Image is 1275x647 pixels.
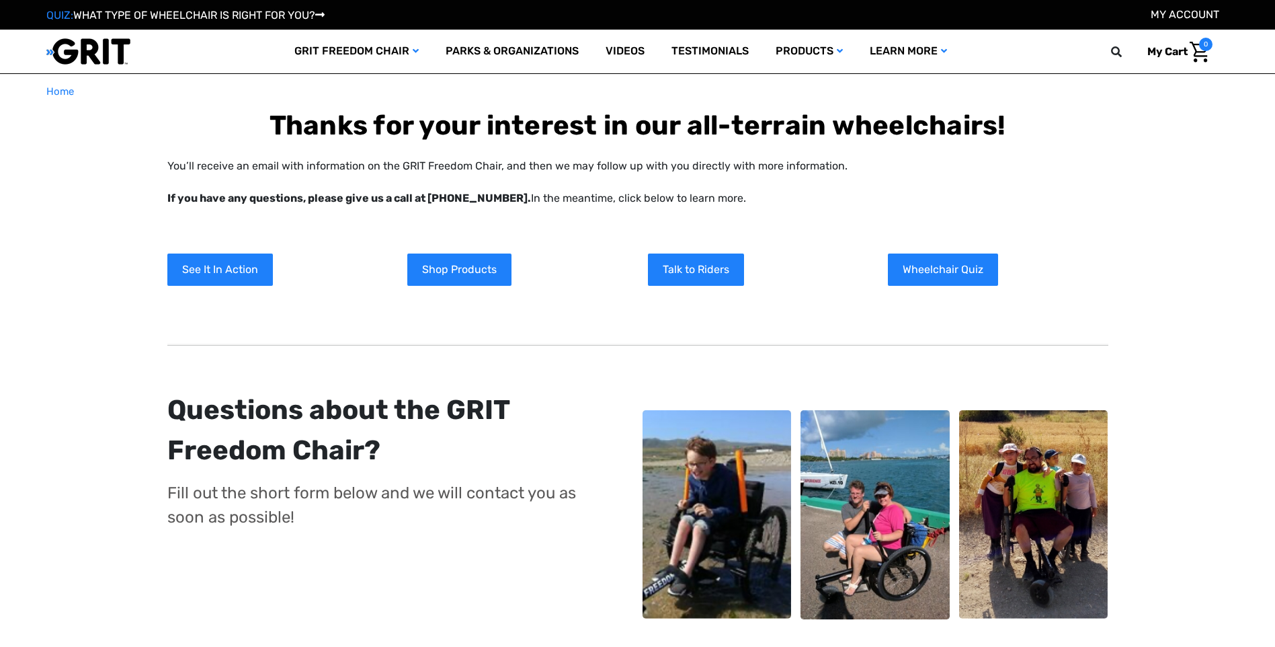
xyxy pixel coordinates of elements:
[46,9,325,22] a: QUIZ:WHAT TYPE OF WHEELCHAIR IS RIGHT FOR YOU?
[762,30,856,73] a: Products
[46,85,74,98] span: Home
[167,254,273,286] a: See It In Action
[1147,45,1188,58] span: My Cart
[167,158,1108,206] p: You’ll receive an email with information on the GRIT Freedom Chair, and then we may follow up wit...
[281,30,432,73] a: GRIT Freedom Chair
[658,30,762,73] a: Testimonials
[1151,8,1219,21] a: Account
[270,110,1006,141] b: Thanks for your interest in our all-terrain wheelchairs!
[167,390,591,471] div: Questions about the GRIT Freedom Chair?
[407,254,511,286] a: Shop Products
[46,84,1229,100] nav: Breadcrumb
[432,30,592,73] a: Parks & Organizations
[46,84,74,100] a: Home
[856,30,960,73] a: Learn More
[1117,38,1137,66] input: Search
[46,9,73,22] span: QUIZ:
[648,254,744,286] a: Talk to Riders
[1137,38,1212,66] a: Cart with 0 items
[167,192,531,204] strong: If you have any questions, please give us a call at [PHONE_NUMBER].
[1199,38,1212,51] span: 0
[167,481,591,529] p: Fill out the short form below and we will contact you as soon as possible!
[592,30,658,73] a: Videos
[167,539,591,640] iframe: Form 1
[1190,42,1209,63] img: Cart
[46,38,130,65] img: GRIT All-Terrain Wheelchair and Mobility Equipment
[888,254,998,286] a: Wheelchair Quiz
